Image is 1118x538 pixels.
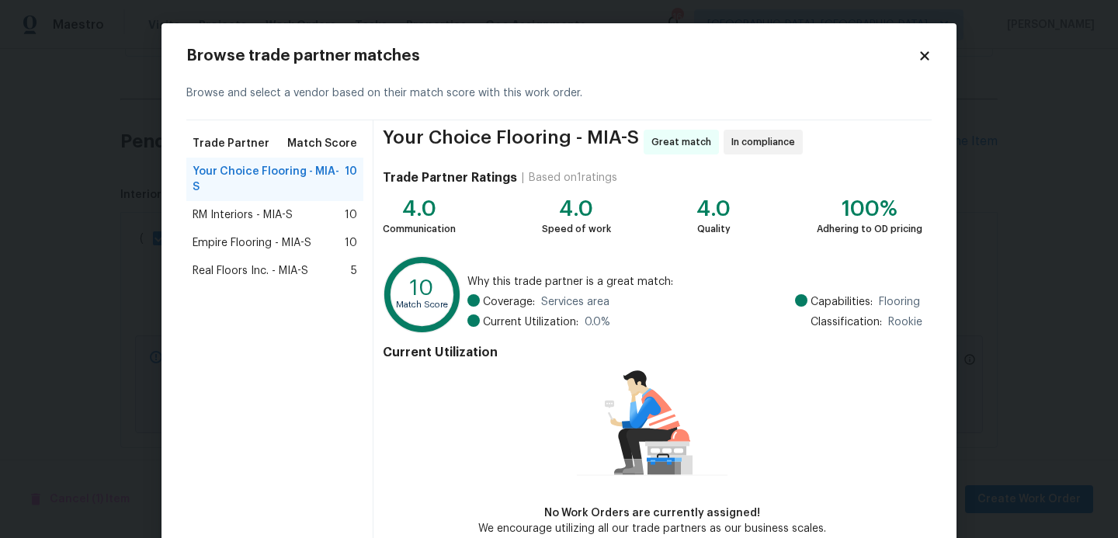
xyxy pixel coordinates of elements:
span: Great match [651,134,717,150]
div: 4.0 [383,201,456,217]
span: 10 [345,235,357,251]
text: Match Score [396,300,448,309]
span: Your Choice Flooring - MIA-S [383,130,639,154]
div: 100% [817,201,922,217]
span: 0.0 % [585,314,610,330]
span: Capabilities: [811,294,873,310]
div: | [517,170,529,186]
span: 5 [351,263,357,279]
span: Why this trade partner is a great match: [467,274,922,290]
div: Browse and select a vendor based on their match score with this work order. [186,67,932,120]
h2: Browse trade partner matches [186,48,918,64]
span: Services area [541,294,609,310]
span: RM Interiors - MIA-S [193,207,293,223]
div: Quality [696,221,731,237]
h4: Current Utilization [383,345,922,360]
span: In compliance [731,134,801,150]
div: Communication [383,221,456,237]
span: Coverage: [483,294,535,310]
span: Current Utilization: [483,314,578,330]
text: 10 [410,277,434,299]
span: Trade Partner [193,136,269,151]
div: 4.0 [696,201,731,217]
h4: Trade Partner Ratings [383,170,517,186]
span: Classification: [811,314,882,330]
span: Your Choice Flooring - MIA-S [193,164,345,195]
span: Flooring [879,294,920,310]
div: Speed of work [542,221,611,237]
span: Real Floors Inc. - MIA-S [193,263,308,279]
span: Match Score [287,136,357,151]
span: Rookie [888,314,922,330]
div: No Work Orders are currently assigned! [478,505,826,521]
div: We encourage utilizing all our trade partners as our business scales. [478,521,826,536]
div: Adhering to OD pricing [817,221,922,237]
div: Based on 1 ratings [529,170,617,186]
span: 10 [345,164,357,195]
span: Empire Flooring - MIA-S [193,235,311,251]
div: 4.0 [542,201,611,217]
span: 10 [345,207,357,223]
